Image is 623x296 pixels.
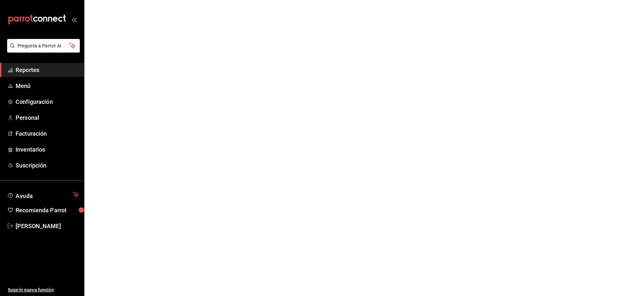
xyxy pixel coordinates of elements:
span: Configuración [16,97,79,106]
button: Pregunta a Parrot AI [7,39,80,53]
span: Facturación [16,129,79,138]
span: [PERSON_NAME] [16,222,79,230]
span: Ayuda [16,191,70,199]
span: Suscripción [16,161,79,170]
span: Reportes [16,66,79,74]
span: Recomienda Parrot [16,206,79,215]
span: Personal [16,113,79,122]
a: Pregunta a Parrot AI [5,47,80,54]
span: Pregunta a Parrot AI [18,43,70,49]
button: open_drawer_menu [71,17,77,22]
span: Menú [16,81,79,90]
span: Inventarios [16,145,79,154]
span: Sugerir nueva función [8,287,79,293]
